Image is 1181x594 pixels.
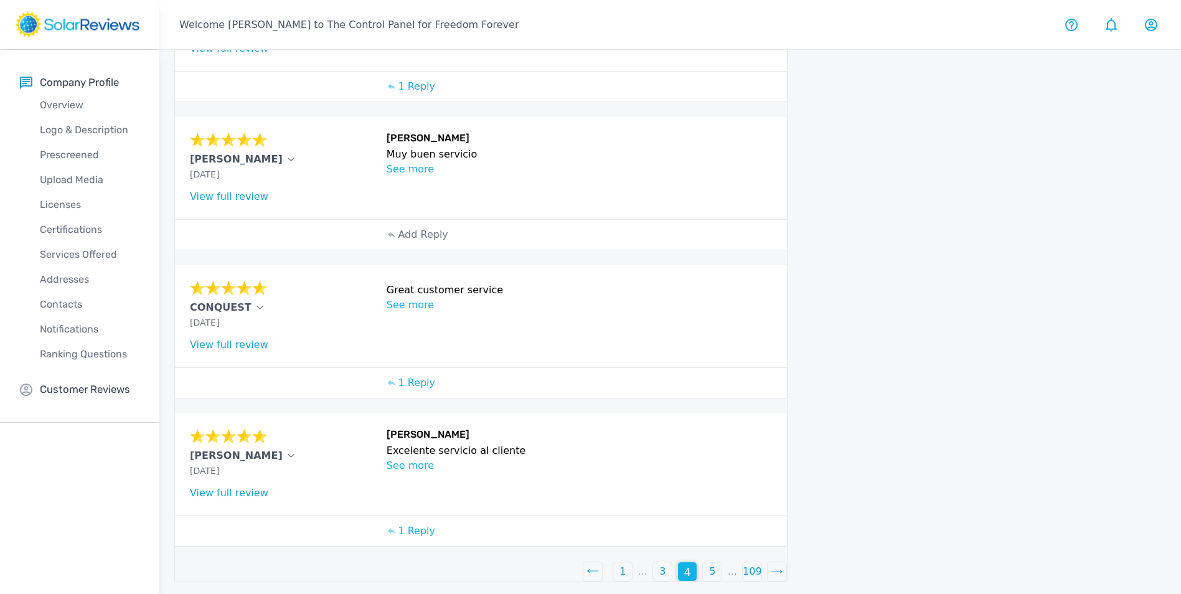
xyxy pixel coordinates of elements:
a: View full review [190,339,268,351]
p: Prescreened [20,148,159,163]
p: Licenses [20,197,159,212]
a: Upload Media [20,167,159,192]
p: Notifications [20,322,159,337]
p: 5 [709,564,715,579]
p: Ranking Questions [20,347,159,362]
p: Addresses [20,272,159,287]
p: Logo & Description [20,123,159,138]
span: [DATE] [190,169,219,179]
a: View full review [190,191,268,202]
p: Services Offered [20,247,159,262]
span: [DATE] [190,318,219,328]
p: 4 [684,563,691,580]
p: 1 Reply [398,79,435,94]
p: ... [728,564,737,579]
p: Overview [20,98,159,113]
p: 1 [619,564,626,579]
a: Logo & Description [20,118,159,143]
p: [PERSON_NAME] [190,152,283,167]
p: 1 Reply [398,524,435,539]
p: Great customer service [387,283,773,298]
a: Certifications [20,217,159,242]
a: Services Offered [20,242,159,267]
p: See more [387,162,773,177]
a: Addresses [20,267,159,292]
p: Welcome [PERSON_NAME] to The Control Panel for Freedom Forever [179,17,519,32]
p: ... [638,564,647,579]
p: 3 [659,564,666,579]
a: Contacts [20,292,159,317]
p: Customer Reviews [40,382,130,397]
p: See more [387,298,773,313]
a: Prescreened [20,143,159,167]
h6: [PERSON_NAME] [387,132,773,147]
span: [DATE] [190,466,219,476]
p: Certifications [20,222,159,237]
p: Muy buen servicio [387,147,773,162]
p: Company Profile [40,75,119,90]
p: CONQUEST [190,300,252,315]
a: View full review [190,487,268,499]
h6: [PERSON_NAME] [387,428,773,443]
p: 109 [743,564,762,579]
p: Contacts [20,297,159,312]
a: Licenses [20,192,159,217]
a: Ranking Questions [20,342,159,367]
a: Overview [20,93,159,118]
p: 1 Reply [398,375,435,390]
a: Notifications [20,317,159,342]
p: Add Reply [398,227,448,242]
p: Excelente servicio al cliente [387,443,773,458]
p: [PERSON_NAME] [190,448,283,463]
p: Upload Media [20,172,159,187]
p: See more [387,458,773,473]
